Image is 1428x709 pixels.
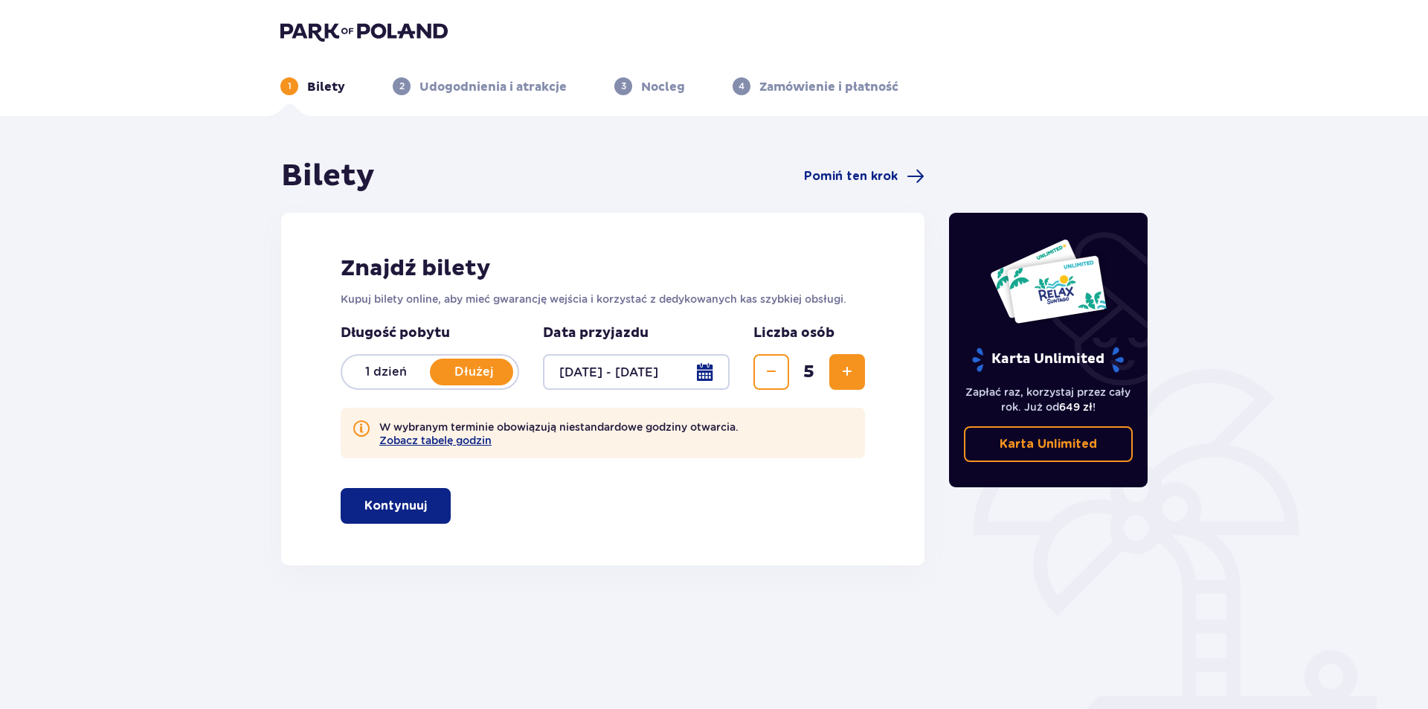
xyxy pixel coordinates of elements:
p: Zamówienie i płatność [759,79,898,95]
div: 2Udogodnienia i atrakcje [393,77,567,95]
span: Pomiń ten krok [804,168,898,185]
img: Dwie karty całoroczne do Suntago z napisem 'UNLIMITED RELAX', na białym tle z tropikalnymi liśćmi... [989,238,1107,324]
p: W wybranym terminie obowiązują niestandardowe godziny otwarcia. [379,420,739,446]
button: Zmniejsz [753,354,789,390]
div: 3Nocleg [614,77,685,95]
button: Zobacz tabelę godzin [379,434,492,446]
p: Udogodnienia i atrakcje [419,79,567,95]
button: Zwiększ [829,354,865,390]
h2: Znajdź bilety [341,254,865,283]
p: Bilety [307,79,345,95]
p: Kupuj bilety online, aby mieć gwarancję wejścia i korzystać z dedykowanych kas szybkiej obsługi. [341,292,865,307]
span: 649 zł [1059,401,1093,413]
button: Kontynuuj [341,488,451,524]
p: 4 [739,80,744,93]
p: Zapłać raz, korzystaj przez cały rok. Już od ! [964,385,1133,414]
img: Park of Poland logo [280,21,448,42]
p: 3 [621,80,626,93]
p: Dłużej [430,364,518,380]
p: 1 [288,80,292,93]
p: Kontynuuj [364,498,427,514]
a: Karta Unlimited [964,426,1133,462]
span: 5 [792,361,826,383]
div: 1Bilety [280,77,345,95]
div: 4Zamówienie i płatność [733,77,898,95]
p: Karta Unlimited [971,347,1125,373]
a: Pomiń ten krok [804,167,924,185]
p: 1 dzień [342,364,430,380]
p: Nocleg [641,79,685,95]
h1: Bilety [281,158,375,195]
p: Karta Unlimited [1000,436,1097,452]
p: 2 [399,80,405,93]
p: Data przyjazdu [543,324,649,342]
p: Liczba osób [753,324,834,342]
p: Długość pobytu [341,324,519,342]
